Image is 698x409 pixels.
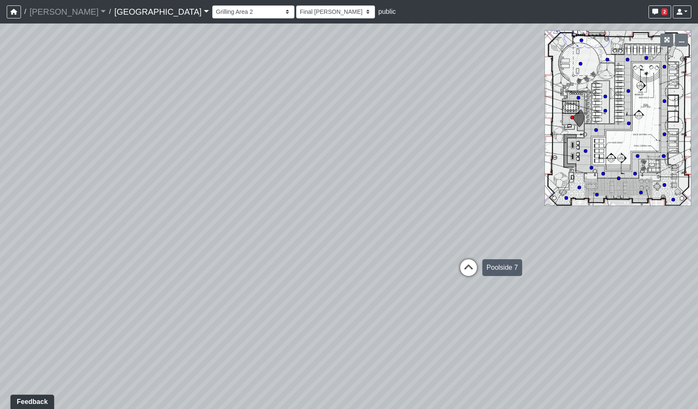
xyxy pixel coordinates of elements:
a: [PERSON_NAME] [29,3,106,20]
div: Poolside 7 [482,259,522,276]
button: 2 [649,5,671,18]
span: public [378,8,396,15]
span: 2 [662,8,667,15]
span: / [21,3,29,20]
a: [GEOGRAPHIC_DATA] [114,3,208,20]
iframe: Ybug feedback widget [6,392,56,409]
span: / [106,3,114,20]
